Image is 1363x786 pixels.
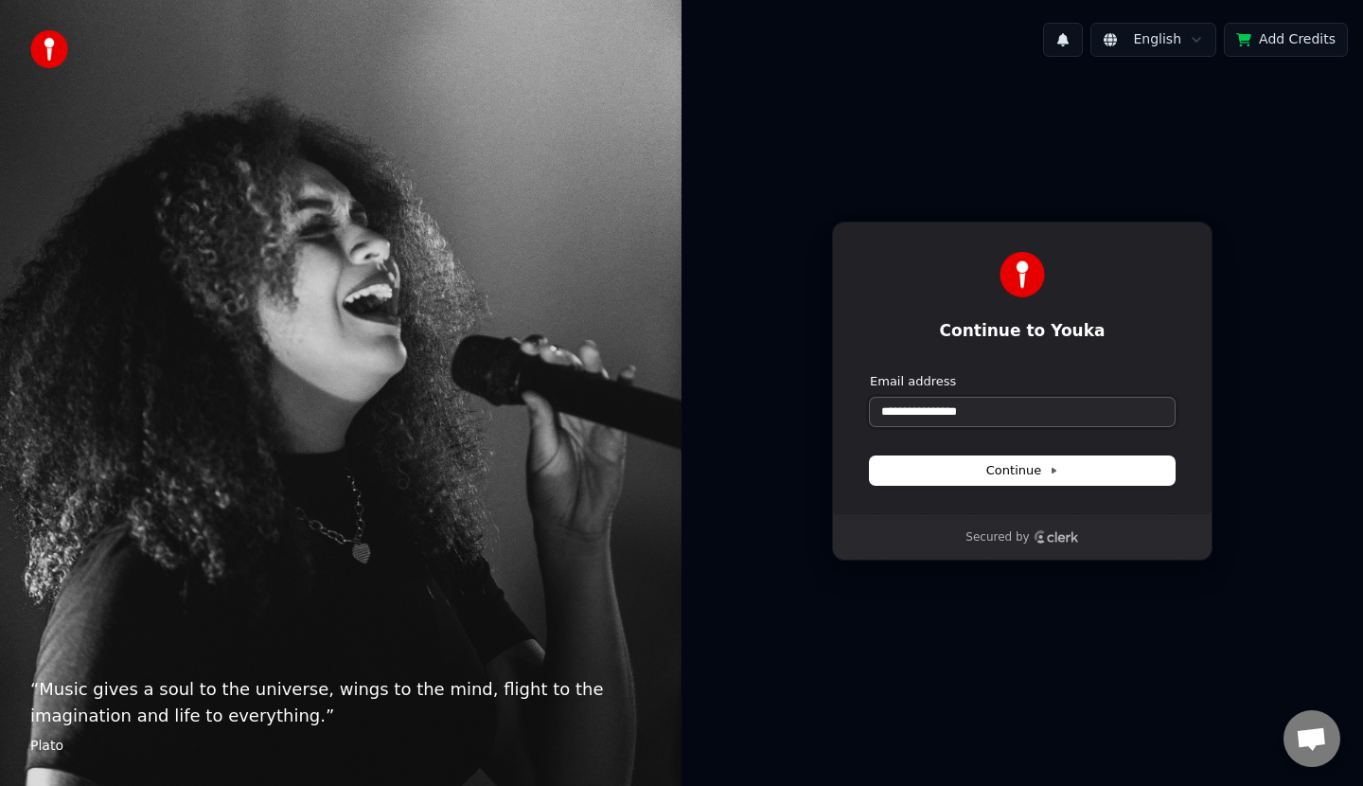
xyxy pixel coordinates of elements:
button: Add Credits [1224,23,1348,57]
label: Email address [870,373,956,390]
span: Continue [986,462,1058,479]
img: Youka [1000,252,1045,297]
h1: Continue to Youka [870,320,1175,343]
div: Open chat [1283,710,1340,767]
img: youka [30,30,68,68]
footer: Plato [30,737,651,756]
p: Secured by [965,530,1029,545]
button: Continue [870,456,1175,485]
p: “ Music gives a soul to the universe, wings to the mind, flight to the imagination and life to ev... [30,676,651,729]
a: Clerk logo [1034,530,1079,544]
